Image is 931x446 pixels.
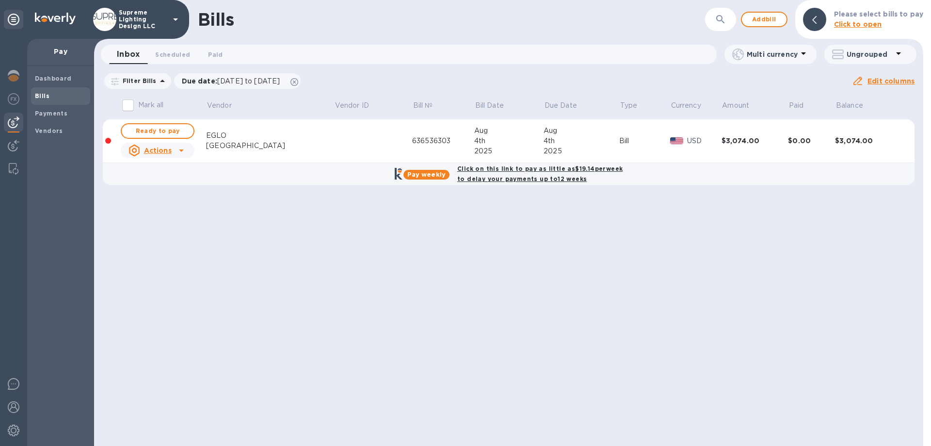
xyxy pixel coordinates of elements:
[35,13,76,24] img: Logo
[35,75,72,82] b: Dashboard
[335,100,369,111] p: Vendor ID
[834,20,882,28] b: Click to open
[182,76,285,86] p: Due date :
[544,136,619,146] div: 4th
[671,100,701,111] p: Currency
[789,100,817,111] span: Paid
[207,100,244,111] span: Vendor
[35,92,49,99] b: Bills
[474,146,544,156] div: 2025
[335,100,382,111] span: Vendor ID
[747,50,798,59] p: Multi currency
[119,77,157,85] p: Filter Bills
[545,100,577,111] p: Due Date
[217,77,280,85] span: [DATE] to [DATE]
[407,171,446,178] b: Pay weekly
[722,136,788,146] div: $3,074.00
[544,126,619,136] div: Aug
[620,100,650,111] span: Type
[155,50,190,60] span: Scheduled
[788,136,835,146] div: $0.00
[413,100,433,111] p: Bill №
[206,141,334,151] div: [GEOGRAPHIC_DATA]
[413,100,446,111] span: Bill №
[475,100,504,111] p: Bill Date
[138,100,163,110] p: Mark all
[208,50,223,60] span: Paid
[867,77,915,85] u: Edit columns
[670,137,683,144] img: USD
[619,136,670,146] div: Bill
[835,136,902,146] div: $3,074.00
[117,48,140,61] span: Inbox
[847,50,893,59] p: Ungrouped
[722,100,762,111] span: Amount
[836,100,863,111] p: Balance
[474,126,544,136] div: Aug
[722,100,749,111] p: Amount
[198,9,234,30] h1: Bills
[474,136,544,146] div: 4th
[457,165,623,182] b: Click on this link to pay as little as $19.14 per week to delay your payments up to 12 weeks
[121,123,194,139] button: Ready to pay
[206,131,334,141] div: EGLO
[836,100,876,111] span: Balance
[119,9,167,30] p: Supreme Lighting Design LLC
[750,14,779,25] span: Add bill
[207,100,232,111] p: Vendor
[129,125,186,137] span: Ready to pay
[412,136,474,146] div: 636536303
[144,147,172,154] u: Actions
[544,146,619,156] div: 2025
[35,47,86,56] p: Pay
[687,136,722,146] p: USD
[620,100,638,111] p: Type
[789,100,804,111] p: Paid
[4,10,23,29] div: Unpin categories
[35,110,67,117] b: Payments
[35,127,63,134] b: Vendors
[741,12,787,27] button: Addbill
[545,100,590,111] span: Due Date
[475,100,516,111] span: Bill Date
[8,93,19,105] img: Foreign exchange
[174,73,301,89] div: Due date:[DATE] to [DATE]
[834,10,923,18] b: Please select bills to pay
